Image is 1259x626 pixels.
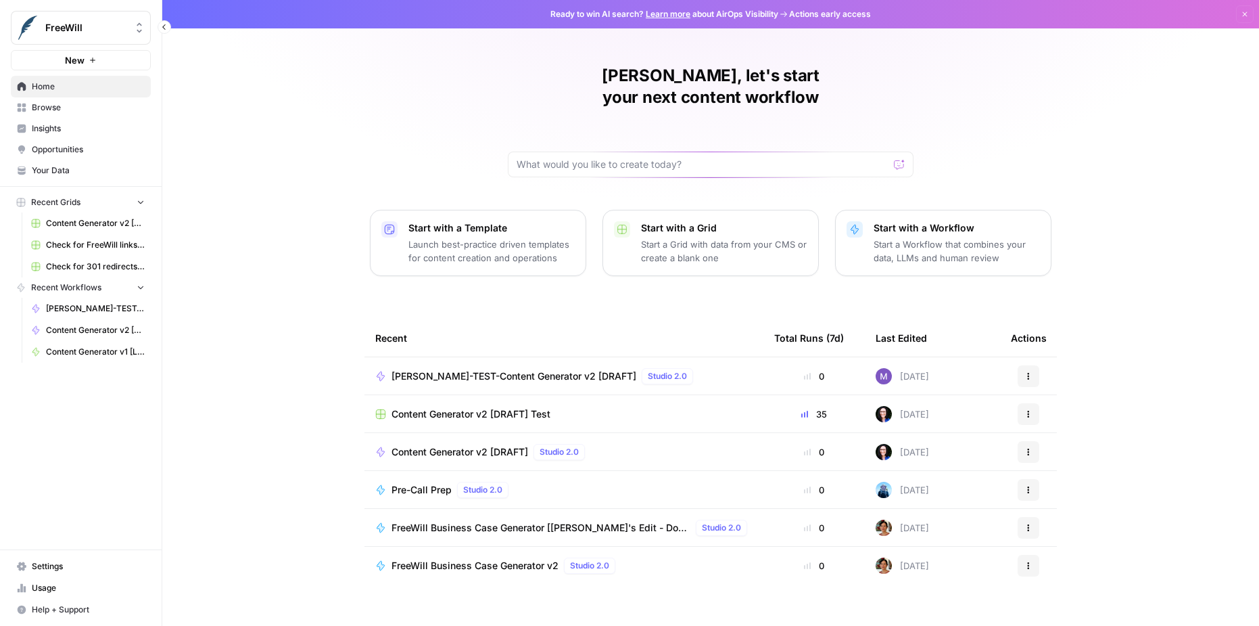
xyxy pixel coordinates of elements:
div: Last Edited [876,319,927,357]
div: 0 [774,445,854,459]
span: Recent Workflows [31,282,101,294]
span: Opportunities [32,143,145,156]
a: Content Generator v2 [DRAFT] Test [375,407,753,421]
div: 35 [774,407,854,421]
a: Check for FreeWill links on partner's external website [25,234,151,256]
div: [DATE] [876,368,929,384]
a: Browse [11,97,151,118]
span: FreeWill Business Case Generator [[PERSON_NAME]'s Edit - Do Not Use] [391,521,690,535]
span: FreeWill Business Case Generator v2 [391,559,559,573]
span: Studio 2.0 [570,560,609,572]
span: Your Data [32,164,145,177]
span: Content Generator v2 [DRAFT] Test [46,217,145,229]
p: Start with a Workflow [874,221,1040,235]
span: Check for FreeWill links on partner's external website [46,239,145,251]
span: Browse [32,102,145,114]
span: Actions early access [789,8,871,20]
button: Recent Workflows [11,277,151,298]
a: Content Generator v1 [LIVE] [25,341,151,363]
a: [PERSON_NAME]-TEST-Content Generator v2 [DRAFT]Studio 2.0 [375,368,753,384]
a: Your Data [11,160,151,181]
p: Start a Workflow that combines your data, LLMs and human review [874,238,1040,265]
a: Learn more [646,9,690,19]
a: Pre-Call PrepStudio 2.0 [375,482,753,498]
a: FreeWill Business Case Generator [[PERSON_NAME]'s Edit - Do Not Use]Studio 2.0 [375,520,753,536]
div: [DATE] [876,520,929,536]
span: Recent Grids [31,196,80,208]
span: [PERSON_NAME]-TEST-Content Generator v2 [DRAFT] [46,303,145,315]
img: y1ssfepxfr4rns0l6qdortaoetj7 [876,368,892,384]
div: [DATE] [876,406,929,422]
button: New [11,50,151,70]
div: 0 [774,483,854,497]
a: FreeWill Business Case Generator v2Studio 2.0 [375,558,753,574]
span: Studio 2.0 [702,522,741,534]
span: Check for 301 redirects on page Grid [46,261,145,273]
button: Start with a GridStart a Grid with data from your CMS or create a blank one [602,210,819,276]
button: Help + Support [11,599,151,621]
img: tqfto6xzj03xihz2u5tjniycm4e3 [876,558,892,574]
input: What would you like to create today? [517,158,888,171]
span: Home [32,81,145,93]
a: Content Generator v2 [DRAFT] [25,319,151,341]
p: Launch best-practice driven templates for content creation and operations [408,238,575,265]
span: Content Generator v1 [LIVE] [46,346,145,358]
div: 0 [774,370,854,383]
span: Studio 2.0 [648,370,687,382]
a: Check for 301 redirects on page Grid [25,256,151,277]
span: Studio 2.0 [463,484,502,496]
img: FreeWill Logo [16,16,40,40]
button: Start with a TemplateLaunch best-practice driven templates for content creation and operations [370,210,586,276]
h1: [PERSON_NAME], let's start your next content workflow [508,65,913,108]
a: Home [11,76,151,97]
button: Recent Grids [11,192,151,213]
span: Content Generator v2 [DRAFT] [46,324,145,336]
div: 0 [774,559,854,573]
button: Workspace: FreeWill [11,11,151,45]
span: Pre-Call Prep [391,483,452,497]
a: [PERSON_NAME]-TEST-Content Generator v2 [DRAFT] [25,298,151,319]
a: Content Generator v2 [DRAFT]Studio 2.0 [375,444,753,460]
p: Start a Grid with data from your CMS or create a blank one [641,238,807,265]
span: Usage [32,582,145,594]
span: Content Generator v2 [DRAFT] [391,445,528,459]
span: Studio 2.0 [540,446,579,458]
a: Settings [11,556,151,577]
div: Total Runs (7d) [774,319,844,357]
div: Recent [375,319,753,357]
a: Content Generator v2 [DRAFT] Test [25,213,151,234]
img: qbv1ulvrwtta9e8z8l6qv22o0bxd [876,444,892,460]
a: Opportunities [11,139,151,160]
div: [DATE] [876,558,929,574]
p: Start with a Template [408,221,575,235]
a: Usage [11,577,151,599]
img: 8b0o61f2bnlbq1xhh7yx6aw3qno9 [876,482,892,498]
button: Start with a WorkflowStart a Workflow that combines your data, LLMs and human review [835,210,1051,276]
p: Start with a Grid [641,221,807,235]
div: 0 [774,521,854,535]
div: [DATE] [876,482,929,498]
span: FreeWill [45,21,127,35]
span: [PERSON_NAME]-TEST-Content Generator v2 [DRAFT] [391,370,636,383]
span: Ready to win AI search? about AirOps Visibility [550,8,778,20]
span: Insights [32,122,145,135]
span: New [65,53,85,67]
div: Actions [1011,319,1047,357]
div: [DATE] [876,444,929,460]
span: Content Generator v2 [DRAFT] Test [391,407,550,421]
img: qbv1ulvrwtta9e8z8l6qv22o0bxd [876,406,892,422]
a: Insights [11,118,151,139]
span: Settings [32,560,145,573]
img: tqfto6xzj03xihz2u5tjniycm4e3 [876,520,892,536]
span: Help + Support [32,604,145,616]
